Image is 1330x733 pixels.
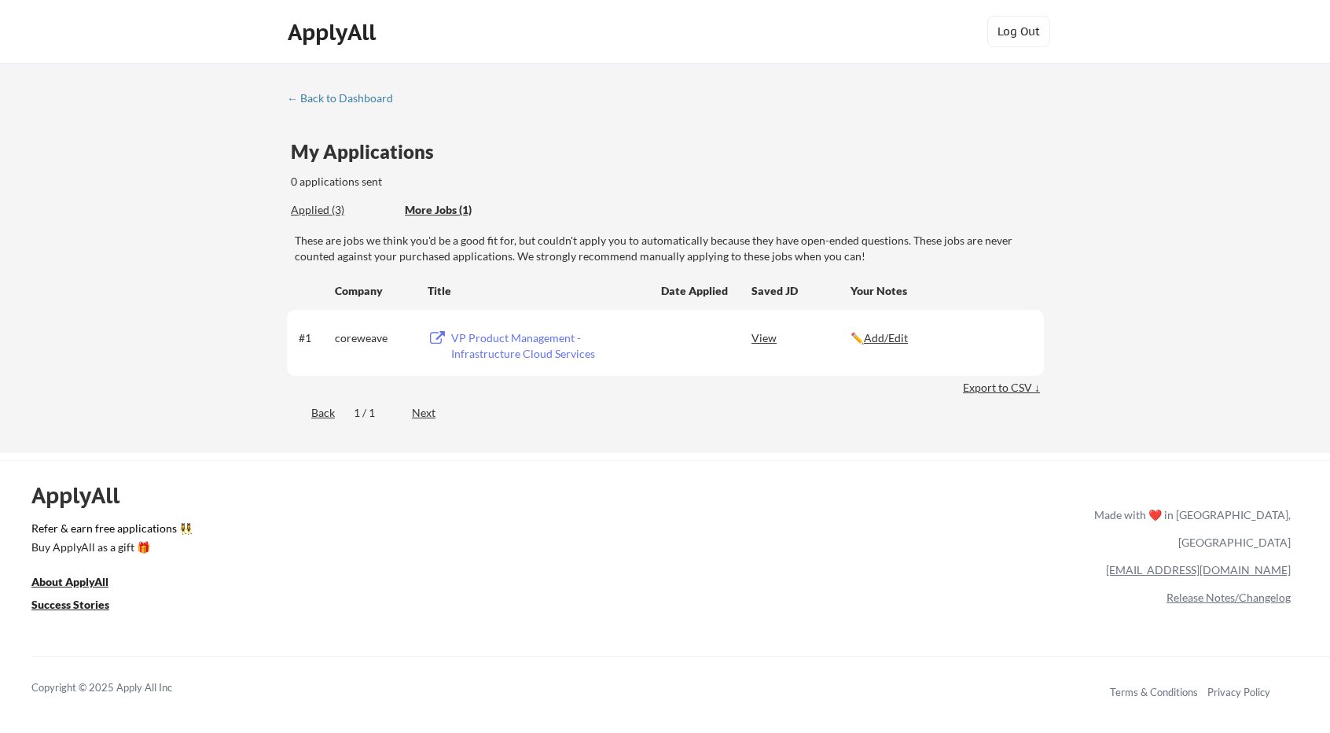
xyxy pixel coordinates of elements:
div: Saved JD [751,276,851,304]
div: VP Product Management - Infrastructure Cloud Services [451,330,646,361]
a: Buy ApplyAll as a gift 🎁 [31,540,189,559]
div: ✏️ [851,330,1030,346]
u: About ApplyAll [31,575,108,588]
div: These are job applications we think you'd be a good fit for, but couldn't apply you to automatica... [405,202,520,219]
div: View [751,323,851,352]
a: [EMAIL_ADDRESS][DOMAIN_NAME] [1106,563,1291,576]
a: Success Stories [31,597,130,617]
a: About ApplyAll [31,574,130,594]
div: These are jobs we think you'd be a good fit for, but couldn't apply you to automatically because ... [295,233,1044,263]
div: Back [287,405,335,421]
div: ← Back to Dashboard [287,93,405,104]
a: Privacy Policy [1207,686,1270,698]
u: Success Stories [31,598,109,611]
div: Made with ❤️ in [GEOGRAPHIC_DATA], [GEOGRAPHIC_DATA] [1088,501,1291,556]
a: ← Back to Dashboard [287,92,405,108]
a: Terms & Conditions [1110,686,1198,698]
button: Log Out [987,16,1050,47]
div: Title [428,283,646,299]
a: Release Notes/Changelog [1167,591,1291,604]
div: ApplyAll [288,19,380,46]
div: Next [412,405,454,421]
div: Copyright © 2025 Apply All Inc [31,680,212,696]
div: Date Applied [661,283,730,299]
div: Buy ApplyAll as a gift 🎁 [31,542,189,553]
div: Export to CSV ↓ [963,380,1044,396]
div: coreweave [335,330,413,346]
div: Company [335,283,413,299]
div: 0 applications sent [291,174,595,190]
div: More Jobs (1) [405,202,520,218]
div: ApplyAll [31,482,138,509]
div: Applied (3) [291,202,393,218]
div: These are all the jobs you've been applied to so far. [291,202,393,219]
div: My Applications [291,142,446,161]
div: 1 / 1 [354,405,393,421]
div: Your Notes [851,283,1030,299]
div: #1 [299,330,329,346]
a: Refer & earn free applications 👯‍♀️ [31,523,766,540]
u: Add/Edit [864,331,908,344]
